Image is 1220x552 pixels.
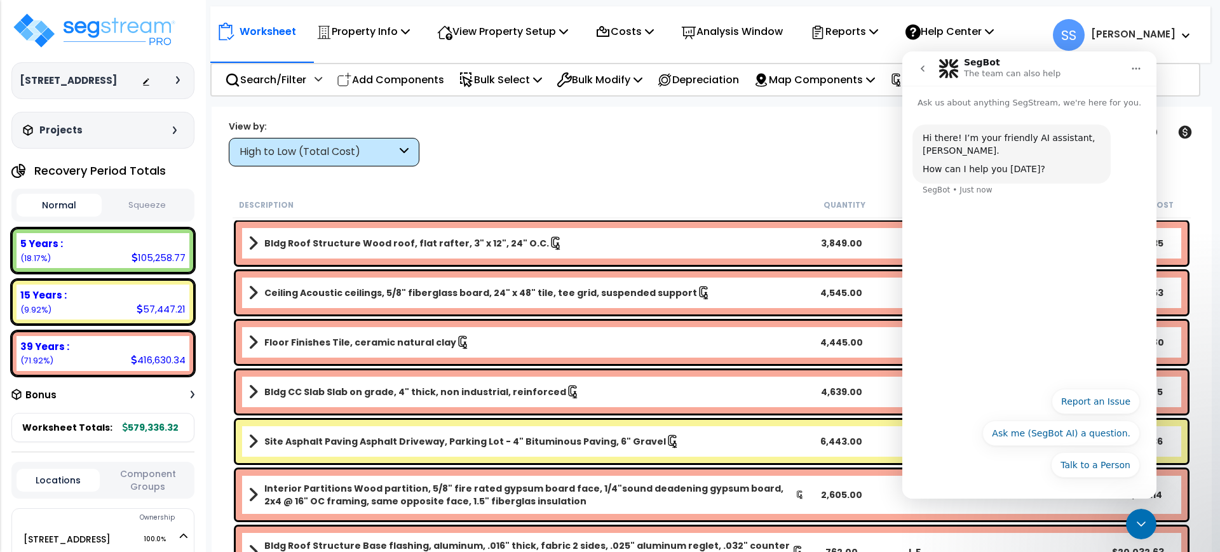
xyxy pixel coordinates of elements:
h3: Projects [39,124,83,137]
div: 416,630.34 [131,353,186,367]
span: SS [1053,19,1085,51]
b: [PERSON_NAME] [1091,27,1176,41]
div: 105,258.77 [132,251,186,264]
a: Assembly Title [248,482,804,508]
div: High to Low (Total Cost) [240,145,396,159]
b: Bldg CC Slab Slab on grade, 4" thick, non industrial, reinforced [264,386,566,398]
a: Assembly Title [248,284,804,302]
small: Quantity [823,200,865,210]
b: Bldg Roof Structure Wood roof, flat rafter, 3" x 12", 24" O.C. [264,237,549,250]
button: Locations [17,469,100,492]
div: S.F. [879,286,953,299]
a: [STREET_ADDRESS] 100.0% [24,533,111,546]
div: 57,447.21 [137,302,186,316]
p: View Property Setup [437,23,568,40]
h3: [STREET_ADDRESS] [20,74,117,87]
div: 4,545.00 [804,286,879,299]
p: Help Center [905,23,994,40]
b: 5 Years : [20,237,63,250]
b: Site Asphalt Paving Asphalt Driveway, Parking Lot - 4" Bituminous Paving, 6" Gravel [264,435,666,448]
button: Normal [17,194,102,217]
p: Map Components [754,71,875,88]
a: Assembly Title [248,234,804,252]
button: Component Groups [106,467,189,494]
a: Assembly Title [248,333,804,351]
p: Analysis Window [681,23,783,40]
b: Floor Finishes Tile, ceramic natural clay [264,336,456,349]
div: Add Components [330,65,451,95]
p: Search/Filter [225,71,306,88]
iframe: Intercom live chat [902,51,1156,499]
img: logo_pro_r.png [11,11,177,50]
div: 4,639.00 [804,386,879,398]
div: 6,443.00 [804,435,879,448]
div: S.F. [879,488,953,501]
p: Bulk Modify [557,71,642,88]
div: View by: [229,120,419,133]
b: 15 Years : [20,288,67,302]
span: Worksheet Totals: [22,421,112,434]
div: $20,124.14 [1101,488,1176,501]
h4: Recovery Period Totals [34,165,166,177]
div: 4,445.00 [804,336,879,349]
small: (9.92%) [20,304,51,315]
small: (71.92%) [20,355,53,366]
p: Costs [595,23,654,40]
p: Add Components [337,71,444,88]
button: Squeeze [105,194,190,217]
div: S.F. [879,386,953,398]
a: Assembly Title [248,383,804,401]
b: 39 Years : [20,340,69,353]
div: Depreciation [650,65,746,95]
p: Worksheet [240,23,296,40]
div: S.F. [879,336,953,349]
div: SF [879,435,953,448]
p: Bulk Select [459,71,542,88]
small: Description [239,200,294,210]
b: 579,336.32 [123,421,179,434]
p: Reports [810,23,878,40]
div: Ownership [37,510,194,525]
h3: Bonus [25,390,57,401]
b: Ceiling Acoustic ceilings, 5/8" fiberglass board, 24" x 48" tile, tee grid, suspended support [264,286,697,299]
b: Interior Partitions Wood partition, 5/8" fire rated gypsum board face, 1/4"sound deadening gypsum... [264,482,796,508]
iframe: Intercom live chat [1126,509,1156,539]
small: (18.17%) [20,253,51,264]
a: Assembly Title [248,433,804,450]
p: Squeeze [890,71,959,88]
p: Property Info [316,23,410,40]
div: S.F. [879,237,953,250]
p: Depreciation [657,71,739,88]
div: 3,849.00 [804,237,879,250]
div: 2,605.00 [804,488,879,501]
span: 100.0% [144,532,177,547]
